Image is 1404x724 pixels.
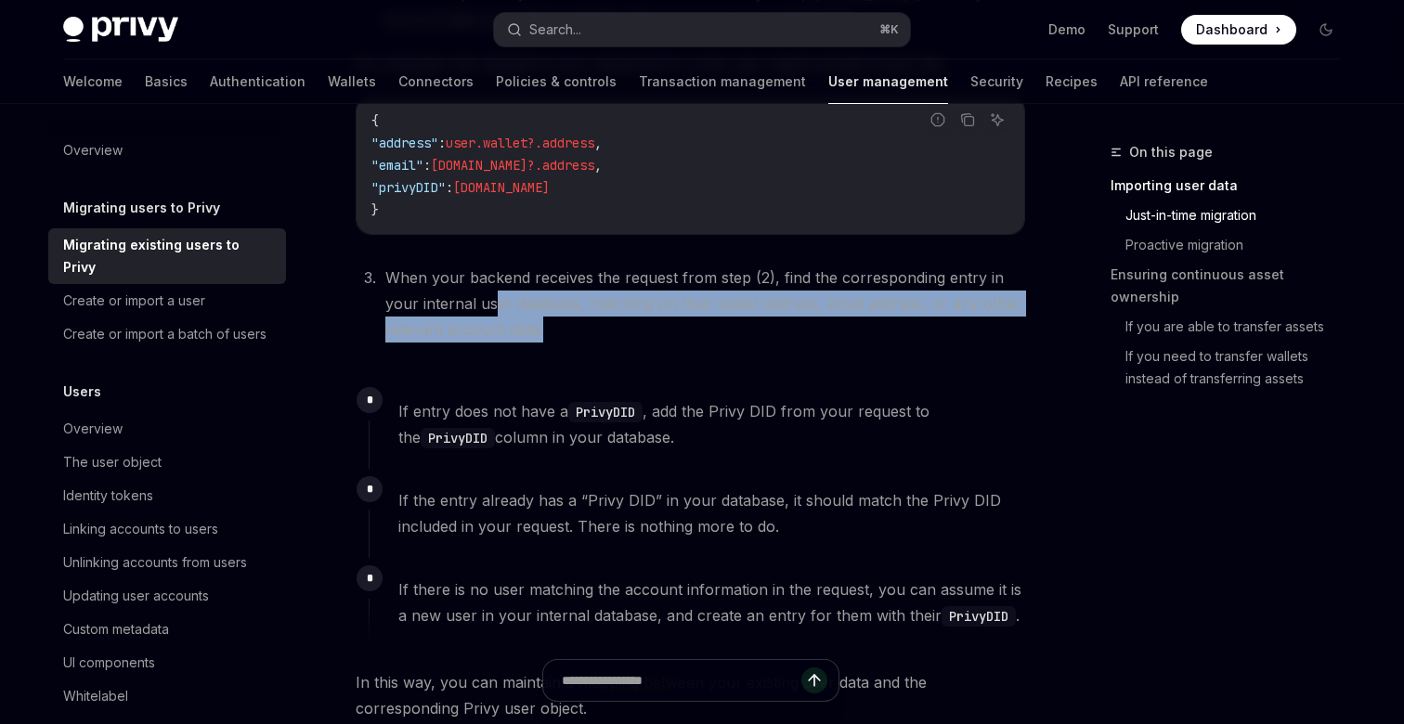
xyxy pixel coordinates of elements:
span: ⌘ K [879,22,899,37]
div: Overview [63,139,123,162]
div: The user object [63,451,162,473]
div: UI components [63,652,155,674]
a: User management [828,59,948,104]
button: Ask AI [985,108,1009,132]
a: UI components [48,646,286,679]
div: Updating user accounts [63,585,209,607]
code: PrivyDID [421,428,495,448]
div: Unlinking accounts from users [63,551,247,574]
button: Send message [801,667,827,693]
a: Authentication [210,59,305,104]
a: Connectors [398,59,474,104]
a: Ensuring continuous asset ownership [1111,260,1356,312]
img: dark logo [63,17,178,43]
a: Welcome [63,59,123,104]
li: When your backend receives the request from step (2), find the corresponding entry in your intern... [380,265,1025,343]
span: { [371,112,379,129]
span: "address" [371,135,438,151]
code: PrivyDID [568,402,643,422]
a: Proactive migration [1111,230,1356,260]
span: : [438,135,446,151]
span: } [371,201,379,218]
span: If entry does not have a , add the Privy DID from your request to the column in your database. [398,398,1024,450]
div: Create or import a user [63,290,205,312]
div: Identity tokens [63,485,153,507]
div: Linking accounts to users [63,518,218,540]
span: On this page [1129,141,1213,163]
span: user.wallet?.address [446,135,594,151]
a: Create or import a batch of users [48,317,286,351]
input: Ask a question... [562,660,801,701]
a: Custom metadata [48,613,286,646]
h5: Migrating users to Privy [63,197,220,219]
span: [DOMAIN_NAME]?.address [431,157,594,174]
div: Search... [529,19,581,41]
a: Policies & controls [496,59,617,104]
a: API reference [1120,59,1208,104]
a: If you need to transfer wallets instead of transferring assets [1111,342,1356,394]
a: Linking accounts to users [48,512,286,546]
span: [DOMAIN_NAME] [453,179,550,196]
span: : [446,179,453,196]
div: Overview [63,418,123,440]
a: Identity tokens [48,479,286,512]
button: Report incorrect code [926,108,950,132]
a: If you are able to transfer assets [1111,312,1356,342]
span: "email" [371,157,423,174]
button: Copy the contents from the code block [955,108,980,132]
a: Overview [48,412,286,446]
span: Dashboard [1196,20,1267,39]
a: Support [1108,20,1159,39]
a: Demo [1048,20,1085,39]
a: Basics [145,59,188,104]
div: Custom metadata [63,618,169,640]
a: Overview [48,134,286,167]
a: Migrating existing users to Privy [48,228,286,284]
a: Wallets [328,59,376,104]
span: If the entry already has a “Privy DID” in your database, it should match the Privy DID included i... [398,487,1024,539]
span: , [594,135,602,151]
a: Recipes [1046,59,1098,104]
code: PrivyDID [942,606,1016,627]
a: Create or import a user [48,284,286,317]
span: , [594,157,602,174]
div: Whitelabel [63,685,128,707]
a: Dashboard [1181,15,1296,45]
button: Search...⌘K [494,13,910,46]
span: "privyDID" [371,179,446,196]
a: Just-in-time migration [1111,200,1356,230]
a: The user object [48,446,286,479]
div: Create or import a batch of users [63,323,266,345]
a: Transaction management [639,59,806,104]
a: Security [970,59,1023,104]
a: Importing user data [1111,171,1356,200]
span: : [423,157,431,174]
div: Migrating existing users to Privy [63,234,275,278]
a: Unlinking accounts from users [48,546,286,579]
a: Whitelabel [48,679,286,713]
button: Toggle dark mode [1311,15,1341,45]
span: If there is no user matching the account information in the request, you can assume it is a new u... [398,576,1024,628]
a: Updating user accounts [48,579,286,613]
h5: Users [63,381,101,403]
